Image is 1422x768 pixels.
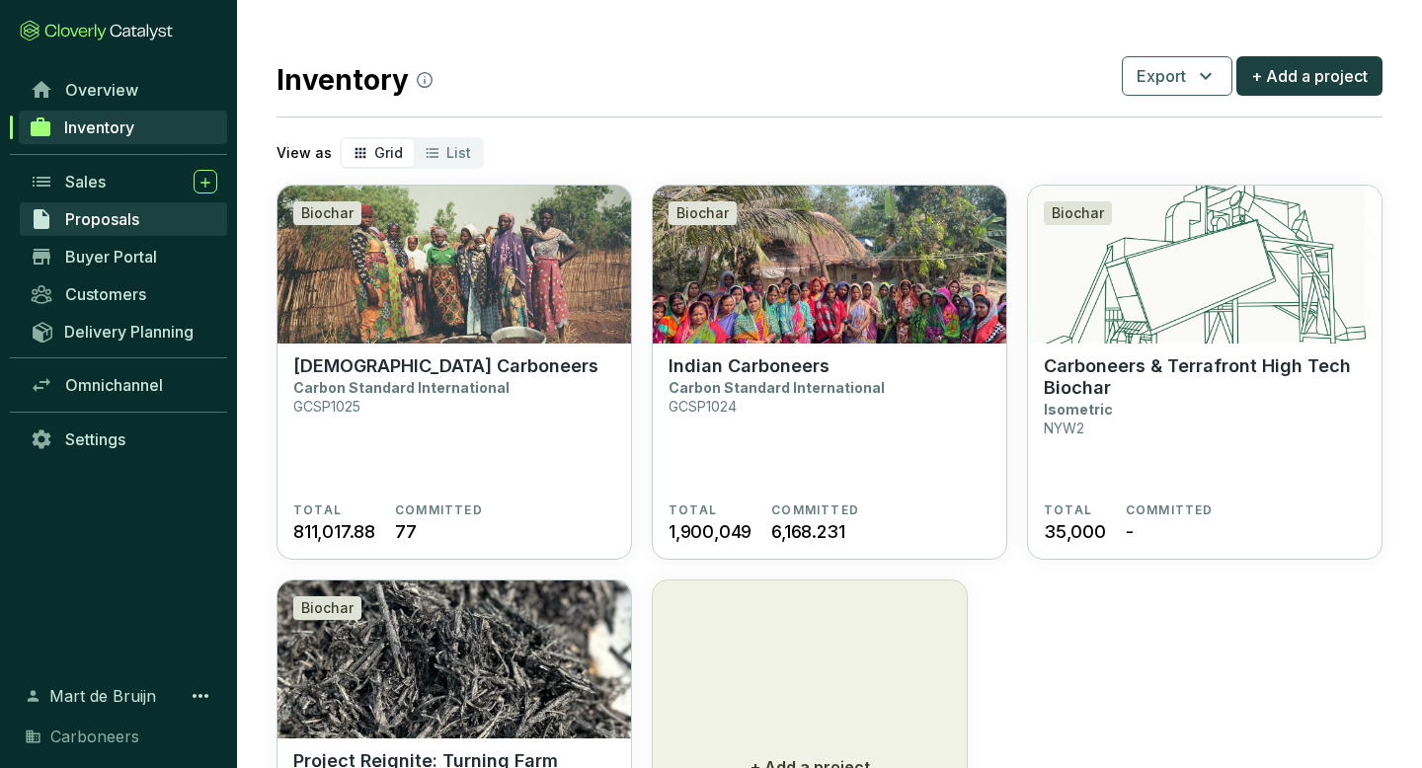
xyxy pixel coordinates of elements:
span: Buyer Portal [65,247,157,267]
span: 1,900,049 [669,518,751,545]
img: Carboneers & Terrafront High Tech Biochar [1028,186,1382,344]
p: NYW2 [1044,420,1084,436]
a: Overview [20,73,227,107]
span: COMMITTED [771,502,859,518]
span: TOTAL [293,502,342,518]
a: Customers [20,277,227,311]
p: GCSP1025 [293,398,360,415]
span: TOTAL [669,502,717,518]
p: View as [276,143,332,163]
div: Biochar [1044,201,1112,225]
span: Delivery Planning [64,322,194,342]
span: Sales [65,172,106,192]
img: Project Reignite: Turning Farm Waste to Climate Action [277,580,631,738]
a: Settings [20,422,227,456]
a: Omnichannel [20,368,227,402]
p: Carboneers & Terrafront High Tech Biochar [1044,355,1366,399]
a: Sales [20,165,227,198]
a: Ghanaian CarboneersBiochar[DEMOGRAPHIC_DATA] CarboneersCarbon Standard InternationalGCSP1025TOTAL... [276,185,632,560]
span: Omnichannel [65,375,163,395]
a: Indian CarboneersBiocharIndian CarboneersCarbon Standard InternationalGCSP1024TOTAL1,900,049COMMI... [652,185,1007,560]
p: [DEMOGRAPHIC_DATA] Carboneers [293,355,598,377]
span: 6,168.231 [771,518,844,545]
span: Grid [374,144,403,161]
span: Export [1137,64,1186,88]
span: TOTAL [1044,502,1092,518]
div: Biochar [293,201,361,225]
span: Inventory [64,117,134,137]
span: Customers [65,284,146,304]
p: Carbon Standard International [293,379,510,396]
div: Biochar [293,596,361,620]
p: Isometric [1044,401,1113,418]
p: GCSP1024 [669,398,737,415]
span: + Add a project [1251,64,1368,88]
a: Proposals [20,202,227,236]
a: Inventory [19,111,227,144]
span: 811,017.88 [293,518,375,545]
div: segmented control [340,137,484,169]
h2: Inventory [276,59,433,101]
div: Biochar [669,201,737,225]
a: Buyer Portal [20,240,227,273]
button: + Add a project [1236,56,1382,96]
span: Proposals [65,209,139,229]
p: Indian Carboneers [669,355,829,377]
img: Ghanaian Carboneers [277,186,631,344]
span: - [1126,518,1134,545]
p: Carbon Standard International [669,379,885,396]
span: List [446,144,471,161]
span: Overview [65,80,138,100]
span: COMMITTED [1126,502,1214,518]
span: COMMITTED [395,502,483,518]
span: 35,000 [1044,518,1106,545]
button: Export [1122,56,1232,96]
img: Indian Carboneers [653,186,1006,344]
span: 77 [395,518,417,545]
span: Settings [65,429,125,449]
a: Delivery Planning [20,315,227,347]
a: Carboneers & Terrafront High Tech BiocharBiocharCarboneers & Terrafront High Tech BiocharIsometri... [1027,185,1382,560]
span: Carboneers [50,725,139,748]
span: Mart de Bruijn [49,684,156,708]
